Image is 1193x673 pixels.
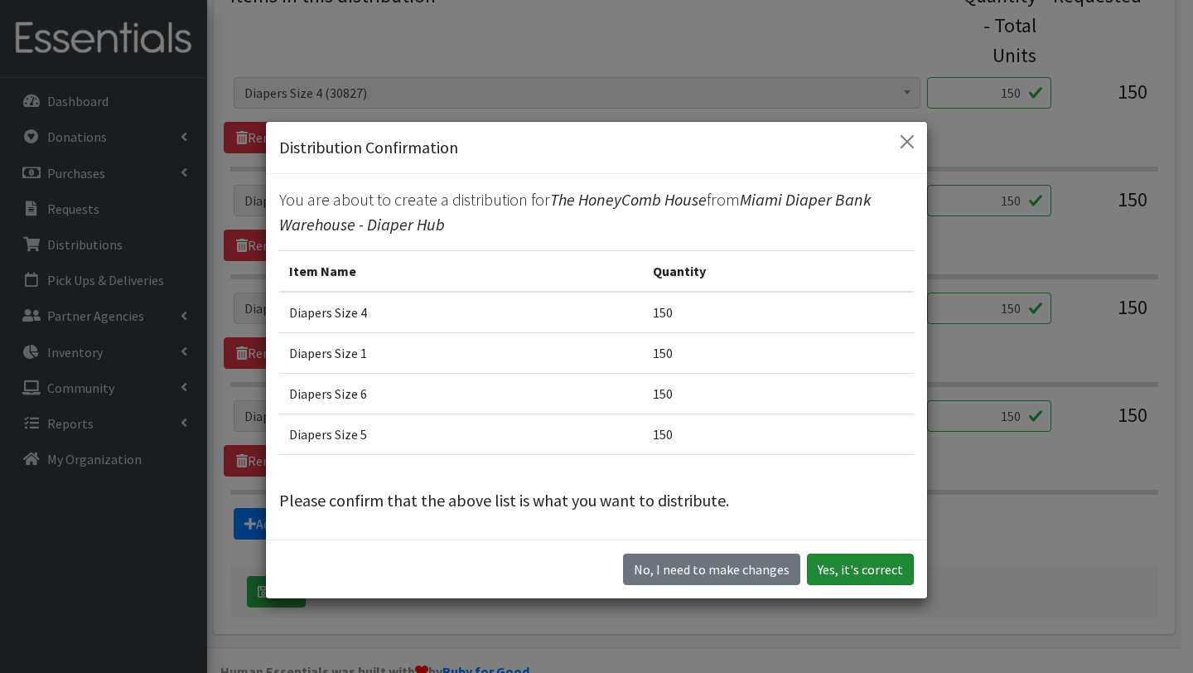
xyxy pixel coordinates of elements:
[279,488,914,513] p: Please confirm that the above list is what you want to distribute.
[807,554,914,585] button: Yes, it's correct
[643,332,914,373] td: 150
[623,554,800,585] button: No I need to make changes
[643,414,914,454] td: 150
[643,373,914,414] td: 150
[279,373,643,414] td: Diapers Size 6
[279,414,643,454] td: Diapers Size 5
[643,292,914,333] td: 150
[894,128,920,155] button: Close
[550,189,707,210] span: The HoneyComb House
[279,189,872,235] span: Miami Diaper Bank Warehouse - Diaper Hub
[643,250,914,292] th: Quantity
[279,292,643,333] td: Diapers Size 4
[279,250,643,292] th: Item Name
[279,187,914,237] p: You are about to create a distribution for from
[279,135,458,160] h5: Distribution Confirmation
[279,332,643,373] td: Diapers Size 1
